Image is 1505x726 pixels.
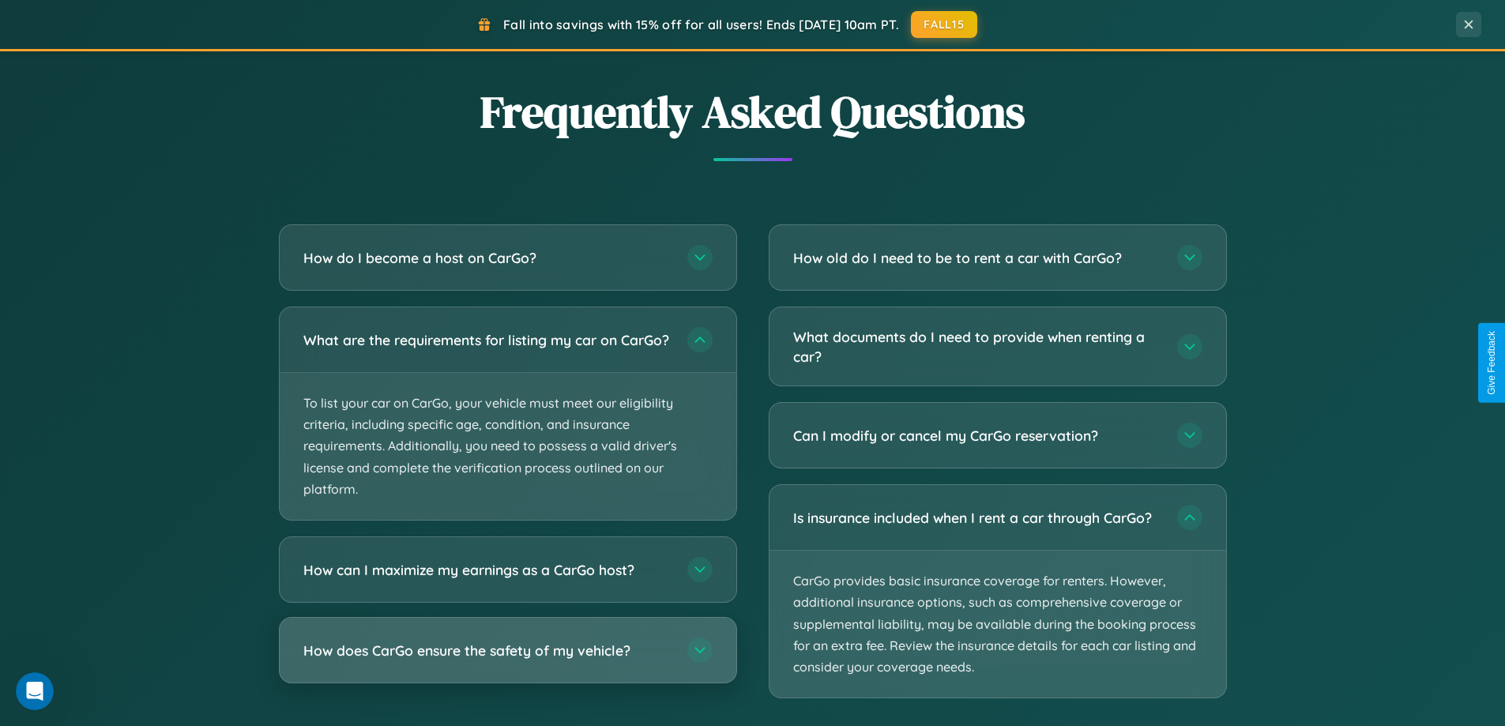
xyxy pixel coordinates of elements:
[16,672,54,710] iframe: Intercom live chat
[303,330,672,350] h3: What are the requirements for listing my car on CarGo?
[793,248,1161,268] h3: How old do I need to be to rent a car with CarGo?
[793,508,1161,528] h3: Is insurance included when I rent a car through CarGo?
[280,373,736,520] p: To list your car on CarGo, your vehicle must meet our eligibility criteria, including specific ag...
[1486,331,1497,395] div: Give Feedback
[793,426,1161,446] h3: Can I modify or cancel my CarGo reservation?
[303,641,672,660] h3: How does CarGo ensure the safety of my vehicle?
[769,551,1226,698] p: CarGo provides basic insurance coverage for renters. However, additional insurance options, such ...
[279,81,1227,142] h2: Frequently Asked Questions
[503,17,899,32] span: Fall into savings with 15% off for all users! Ends [DATE] 10am PT.
[303,248,672,268] h3: How do I become a host on CarGo?
[303,560,672,580] h3: How can I maximize my earnings as a CarGo host?
[911,11,977,38] button: FALL15
[793,327,1161,366] h3: What documents do I need to provide when renting a car?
